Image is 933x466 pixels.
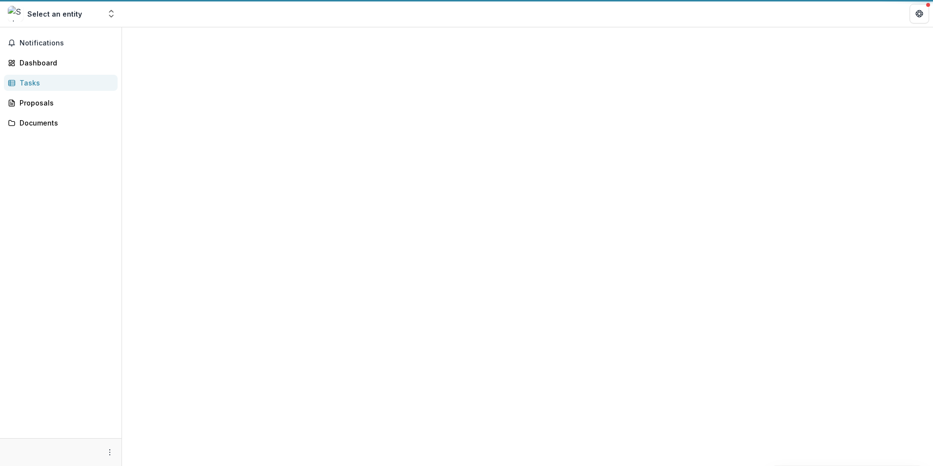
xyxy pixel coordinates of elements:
[4,95,118,111] a: Proposals
[4,115,118,131] a: Documents
[104,446,116,458] button: More
[104,4,118,23] button: Open entity switcher
[4,35,118,51] button: Notifications
[20,118,110,128] div: Documents
[4,75,118,91] a: Tasks
[910,4,929,23] button: Get Help
[8,6,23,21] img: Select an entity
[4,55,118,71] a: Dashboard
[20,58,110,68] div: Dashboard
[20,98,110,108] div: Proposals
[20,39,114,47] span: Notifications
[20,78,110,88] div: Tasks
[27,9,82,19] div: Select an entity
